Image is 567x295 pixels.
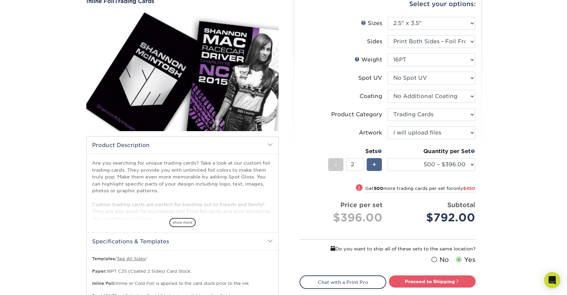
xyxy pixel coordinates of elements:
[447,201,475,208] strong: Subtotal
[365,186,475,193] small: Get more trading cards per set for
[355,56,382,64] div: Weight
[300,245,476,252] div: Do you want to ship all of these sets to the same location?
[340,201,382,208] strong: Price per set
[305,210,382,226] div: $396.00
[389,275,476,288] a: Proceed to Shipping
[359,129,382,137] div: Artwork
[300,275,386,289] a: Chat with a Print Pro
[86,5,279,138] img: Inline Foil 01
[361,19,382,27] div: Sizes
[388,147,475,155] div: Quantity per Set
[92,281,115,286] strong: Inline Foil:
[331,110,382,119] div: Product Category
[92,269,107,274] strong: Paper:
[454,255,476,265] label: Yes
[358,74,382,82] div: Spot UV
[92,256,115,261] b: Templates
[453,186,475,191] span: only
[463,186,475,191] span: $450
[92,159,273,222] p: Are you searching for unique trading cards? Take a look at our custom foil trading cards. They pr...
[544,272,560,288] div: Open Intercom Messenger
[430,255,449,265] label: No
[169,218,196,227] span: show more
[87,137,278,154] h2: Product Description
[393,210,475,226] div: $792.00
[117,256,145,261] a: See All Sizes
[374,186,383,191] strong: 500
[334,159,337,170] span: -
[358,185,360,192] span: !
[360,92,382,100] div: Coating
[372,159,376,170] span: +
[367,38,382,46] div: Sides
[328,147,382,155] div: Sets
[87,232,278,250] h2: Specifications & Templates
